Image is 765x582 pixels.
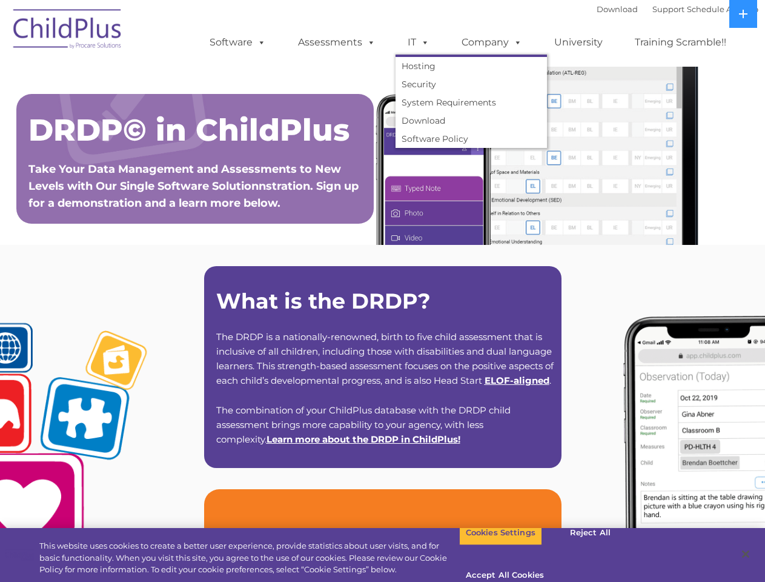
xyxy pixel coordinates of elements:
button: Close [732,541,759,567]
a: IT [396,30,442,55]
span: Take Your Data Management and Assessments to New Levels with Our Single Software Solutionnstratio... [28,162,359,210]
a: Security [396,75,547,93]
a: University [542,30,615,55]
a: Training Scramble!! [623,30,738,55]
span: The DRDP is a nationally-renowned, birth to five child assessment that is inclusive of all childr... [216,331,554,386]
a: Software Policy [396,130,547,148]
a: Hosting [396,57,547,75]
span: ! [267,433,460,445]
a: Download [396,112,547,130]
a: ELOF-aligned [485,375,549,386]
a: Company [449,30,534,55]
img: ChildPlus by Procare Solutions [7,1,128,61]
span: The combination of your ChildPlus database with the DRDP child assessment brings more capability ... [216,404,511,445]
a: Support [652,4,684,14]
font: | [597,4,758,14]
span: DRDP© in ChildPlus [28,112,349,149]
button: Reject All [552,520,628,546]
div: This website uses cookies to create a better user experience, provide statistics about user visit... [39,540,459,576]
a: Schedule A Demo [687,4,758,14]
a: Software [197,30,278,55]
button: Cookies Settings [459,520,542,546]
a: Assessments [286,30,388,55]
a: Download [597,4,638,14]
a: Learn more about the DRDP in ChildPlus [267,433,458,445]
strong: What is the DRDP? [216,288,431,314]
a: System Requirements [396,93,547,112]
